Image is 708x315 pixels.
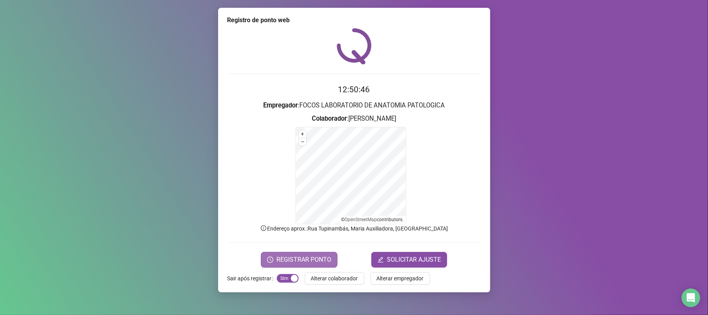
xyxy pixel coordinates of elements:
[261,252,337,267] button: REGISTRAR PONTO
[311,274,358,283] span: Alterar colaborador
[312,115,347,122] strong: Colaborador
[341,217,404,222] li: © contributors.
[299,138,306,146] button: –
[387,255,441,264] span: SOLICITAR AJUSTE
[371,272,430,285] button: Alterar empregador
[305,272,364,285] button: Alterar colaborador
[371,252,447,267] button: editSOLICITAR AJUSTE
[299,130,306,138] button: +
[227,114,481,124] h3: : [PERSON_NAME]
[227,272,277,285] label: Sair após registrar
[378,257,384,263] span: edit
[260,225,267,232] span: info-circle
[337,28,372,64] img: QRPoint
[227,100,481,111] h3: : FOCOS LABORATORIO DE ANATOMIA PATOLOGICA
[682,289,700,307] div: Open Intercom Messenger
[263,102,298,109] strong: Empregador
[377,274,424,283] span: Alterar empregador
[227,224,481,233] p: Endereço aprox. : Rua Tupinambás, Maria Auxiliadora, [GEOGRAPHIC_DATA]
[267,257,273,263] span: clock-circle
[344,217,377,222] a: OpenStreetMap
[276,255,331,264] span: REGISTRAR PONTO
[227,16,481,25] div: Registro de ponto web
[338,85,370,94] time: 12:50:46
